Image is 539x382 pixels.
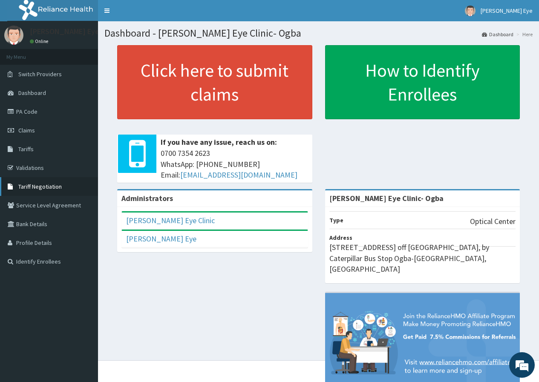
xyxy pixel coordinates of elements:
span: We're online! [49,107,118,193]
a: [EMAIL_ADDRESS][DOMAIN_NAME] [180,170,297,180]
span: Dashboard [18,89,46,97]
a: Click here to submit claims [117,45,312,119]
p: [PERSON_NAME] Eye [30,28,99,35]
div: Chat with us now [44,48,143,59]
span: Claims [18,126,35,134]
img: d_794563401_company_1708531726252_794563401 [16,43,35,64]
p: Optical Center [470,216,516,227]
span: Tariff Negotiation [18,183,62,190]
img: User Image [465,6,476,16]
strong: [PERSON_NAME] Eye Clinic- Ogba [329,193,444,203]
a: How to Identify Enrollees [325,45,520,119]
b: Address [329,234,352,241]
span: Switch Providers [18,70,62,78]
b: Type [329,216,343,224]
img: User Image [4,26,23,45]
b: Administrators [121,193,173,203]
textarea: Type your message and hit 'Enter' [4,233,162,262]
span: [PERSON_NAME] Eye [481,7,533,14]
a: [PERSON_NAME] Eye Clinic [126,215,215,225]
div: Minimize live chat window [140,4,160,25]
h1: Dashboard - [PERSON_NAME] Eye Clinic- Ogba [104,28,533,39]
span: 0700 7354 2623 WhatsApp: [PHONE_NUMBER] Email: [161,148,308,181]
span: Tariffs [18,145,34,153]
li: Here [514,31,533,38]
p: [STREET_ADDRESS] off [GEOGRAPHIC_DATA], by Caterpillar Bus Stop Ogba-[GEOGRAPHIC_DATA], [GEOGRAPH... [329,242,516,275]
b: If you have any issue, reach us on: [161,137,277,147]
a: Dashboard [482,31,513,38]
a: [PERSON_NAME] Eye [126,234,196,244]
a: Online [30,38,50,44]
